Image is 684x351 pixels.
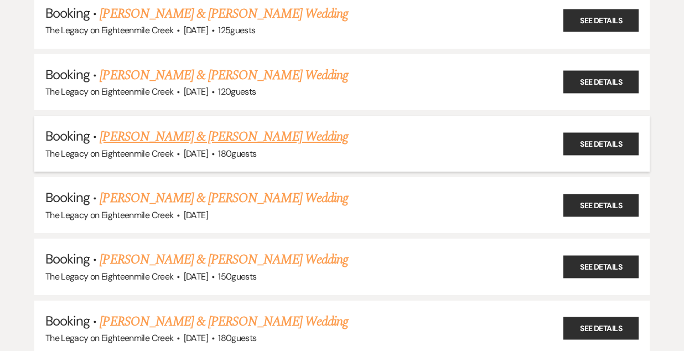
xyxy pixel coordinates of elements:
[184,86,208,97] span: [DATE]
[184,271,208,282] span: [DATE]
[45,86,174,97] span: The Legacy on Eighteenmile Creek
[45,189,90,206] span: Booking
[563,317,639,340] a: See Details
[184,332,208,344] span: [DATE]
[45,24,174,36] span: The Legacy on Eighteenmile Creek
[45,66,90,83] span: Booking
[100,312,348,332] a: [PERSON_NAME] & [PERSON_NAME] Wedding
[218,148,256,159] span: 180 guests
[218,271,256,282] span: 150 guests
[184,209,208,221] span: [DATE]
[100,127,348,147] a: [PERSON_NAME] & [PERSON_NAME] Wedding
[218,332,256,344] span: 180 guests
[45,332,174,344] span: The Legacy on Eighteenmile Creek
[563,9,639,32] a: See Details
[100,188,348,208] a: [PERSON_NAME] & [PERSON_NAME] Wedding
[45,271,174,282] span: The Legacy on Eighteenmile Creek
[45,209,174,221] span: The Legacy on Eighteenmile Creek
[45,4,90,22] span: Booking
[45,250,90,267] span: Booking
[100,250,348,270] a: [PERSON_NAME] & [PERSON_NAME] Wedding
[563,132,639,155] a: See Details
[100,4,348,24] a: [PERSON_NAME] & [PERSON_NAME] Wedding
[218,24,255,36] span: 125 guests
[45,148,174,159] span: The Legacy on Eighteenmile Creek
[45,312,90,329] span: Booking
[563,71,639,94] a: See Details
[563,256,639,278] a: See Details
[45,127,90,144] span: Booking
[184,148,208,159] span: [DATE]
[100,65,348,85] a: [PERSON_NAME] & [PERSON_NAME] Wedding
[563,194,639,216] a: See Details
[218,86,256,97] span: 120 guests
[184,24,208,36] span: [DATE]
